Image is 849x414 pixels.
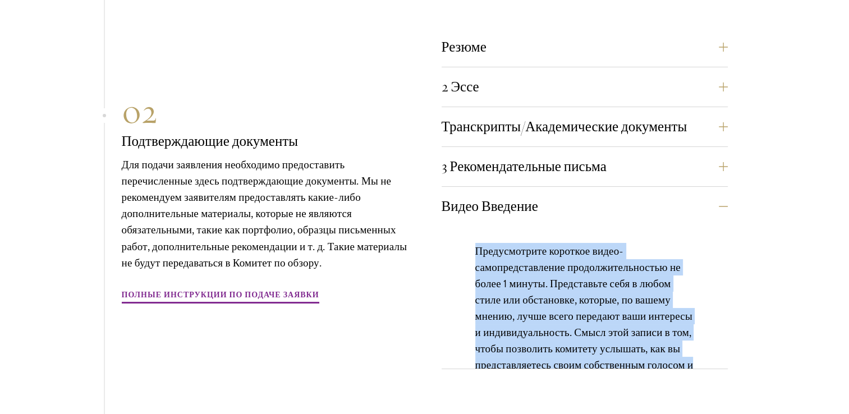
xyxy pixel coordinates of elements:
[442,193,728,220] button: Видео Введение
[122,91,408,132] div: 02
[122,288,319,305] a: Полные инструкции по подаче заявки
[122,132,408,151] h3: Подтверждающие документы
[122,157,408,270] p: Для подачи заявления необходимо предоставить перечисленные здесь подтверждающие документы. Мы не ...
[442,153,728,180] button: 3 Рекомендательные письма
[442,34,728,61] button: Резюме
[442,73,728,100] button: 2 Эссе
[475,243,694,390] p: Предусмотрите короткое видео-самопредставление продолжительностью не более 1 минуты. Представьте ...
[442,113,728,140] button: Транскрипты/Академические документы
